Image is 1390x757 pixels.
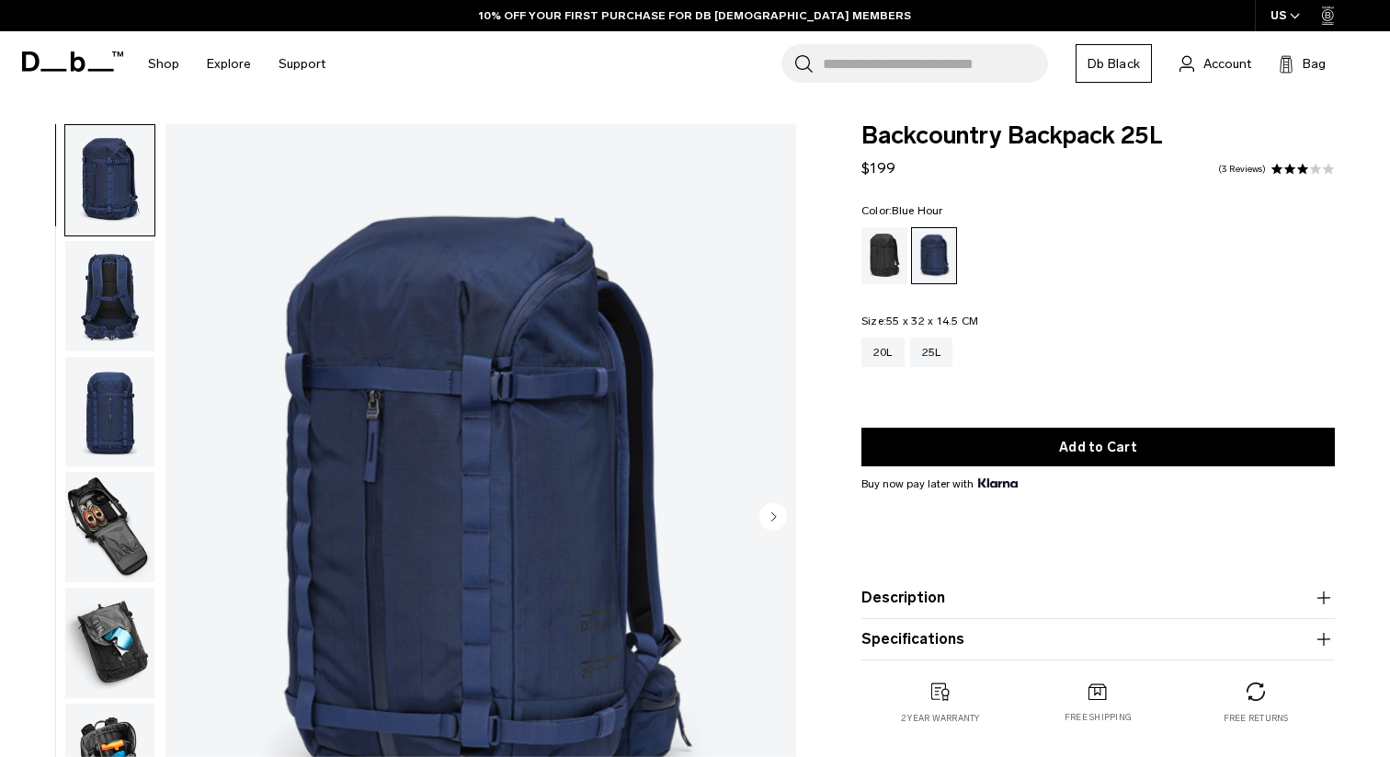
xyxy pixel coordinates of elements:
span: Account [1203,54,1251,74]
span: Backcountry Backpack 25L [861,124,1335,148]
a: 10% OFF YOUR FIRST PURCHASE FOR DB [DEMOGRAPHIC_DATA] MEMBERS [479,7,911,24]
button: Add to Cart [861,428,1335,466]
a: Db Black [1076,44,1152,83]
button: Backcountry Backpack 25L Blue Hour [64,587,155,699]
nav: Main Navigation [134,31,339,97]
p: Free shipping [1065,711,1132,724]
button: Backcountry Backpack 25L Blue Hour [64,240,155,352]
img: Backcountry Backpack 25L Blue Hour [65,125,154,235]
a: 20L [861,338,905,367]
p: 2 year warranty [901,712,980,725]
legend: Color: [861,205,943,216]
img: {"height" => 20, "alt" => "Klarna"} [978,478,1018,487]
button: Specifications [861,628,1335,650]
p: Free returns [1224,712,1289,725]
a: 3 reviews [1218,165,1266,174]
a: Account [1179,52,1251,75]
button: Backcountry Backpack 25L Blue Hour [64,124,155,236]
img: Backcountry Backpack 25L Blue Hour [65,588,154,698]
a: Explore [207,31,251,97]
span: Buy now pay later with [861,476,1018,492]
legend: Size: [861,315,979,327]
a: Shop [148,31,179,97]
button: Description [861,587,1335,609]
span: Blue Hour [892,204,942,217]
button: Next slide [759,502,787,533]
img: Backcountry Backpack 25L Blue Hour [65,357,154,467]
a: Blue Hour [911,227,957,284]
a: Black Out [861,227,907,284]
span: Bag [1303,54,1326,74]
a: Support [279,31,325,97]
img: Backcountry Backpack 25L Blue Hour [65,241,154,351]
span: $199 [861,159,895,177]
button: Backcountry Backpack 25L Blue Hour [64,471,155,583]
span: 55 x 32 x 14.5 CM [886,315,978,327]
button: Backcountry Backpack 25L Blue Hour [64,356,155,468]
a: 25L [910,338,953,367]
img: Backcountry Backpack 25L Blue Hour [65,472,154,582]
button: Bag [1279,52,1326,75]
